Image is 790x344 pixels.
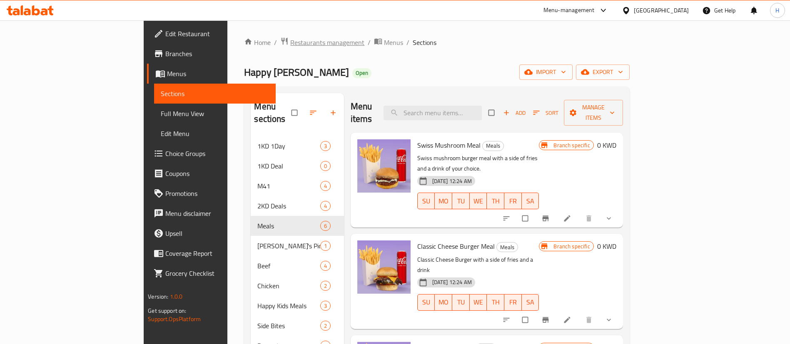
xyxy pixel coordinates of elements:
[320,241,331,251] div: items
[147,163,276,183] a: Coupons
[257,161,320,171] span: 1KD Deal
[497,311,517,329] button: sort-choices
[580,209,600,228] button: delete
[257,181,320,191] div: M41
[576,64,630,80] button: export
[421,195,432,207] span: SU
[320,161,331,171] div: items
[504,294,522,311] button: FR
[528,106,564,119] span: Sort items
[321,202,330,210] span: 4
[320,281,331,291] div: items
[490,296,501,308] span: TH
[320,201,331,211] div: items
[563,316,573,324] a: Edit menu item
[519,64,573,80] button: import
[287,105,304,121] span: Select all sections
[483,141,503,151] span: Meals
[473,296,484,308] span: WE
[483,105,501,121] span: Select section
[257,241,320,251] div: Ellie's Picks
[257,261,320,271] div: Beef
[321,262,330,270] span: 4
[456,195,466,207] span: TU
[257,321,320,331] div: Side Bites
[522,294,539,311] button: SA
[384,106,482,120] input: search
[320,301,331,311] div: items
[324,104,344,122] button: Add section
[257,201,320,211] span: 2KD Deals
[321,302,330,310] span: 3
[525,195,536,207] span: SA
[161,109,269,119] span: Full Menu View
[165,188,269,198] span: Promotions
[165,248,269,258] span: Coverage Report
[452,294,470,311] button: TU
[508,296,518,308] span: FR
[600,209,620,228] button: show more
[357,240,411,294] img: Classic Cheese Burger Meal
[490,195,501,207] span: TH
[244,63,349,82] span: Happy [PERSON_NAME]
[352,68,371,78] div: Open
[497,209,517,228] button: sort-choices
[321,162,330,170] span: 0
[251,196,344,216] div: 2KD Deals4
[352,69,371,77] span: Open
[580,311,600,329] button: delete
[257,241,320,251] span: [PERSON_NAME]'s Picks
[154,84,276,104] a: Sections
[564,100,623,126] button: Manage items
[148,291,168,302] span: Version:
[417,139,481,151] span: Swiss Mushroom Meal
[320,221,331,231] div: items
[290,37,364,47] span: Restaurants management
[148,314,201,324] a: Support.OpsPlatform
[525,296,536,308] span: SA
[600,311,620,329] button: show more
[543,5,595,15] div: Menu-management
[280,37,364,48] a: Restaurants management
[775,6,779,15] span: H
[257,141,320,151] div: 1KD 1Day
[251,296,344,316] div: Happy Kids Meals3
[517,312,535,328] span: Select to update
[251,236,344,256] div: [PERSON_NAME]'s Picks1
[154,104,276,124] a: Full Menu View
[452,193,470,209] button: TU
[531,106,561,119] button: Sort
[147,203,276,223] a: Menu disclaimer
[161,89,269,99] span: Sections
[321,322,330,330] span: 2
[487,294,504,311] button: TH
[438,296,449,308] span: MO
[147,263,276,283] a: Grocery Checklist
[251,276,344,296] div: Chicken2
[517,210,535,226] span: Select to update
[251,176,344,196] div: M414
[435,294,452,311] button: MO
[161,129,269,139] span: Edit Menu
[147,144,276,163] a: Choice Groups
[583,67,623,77] span: export
[417,153,539,174] p: Swiss mushroom burger meal with a side of fries and a drink of your choice.
[170,291,183,302] span: 1.0.0
[165,168,269,178] span: Coupons
[257,301,320,311] span: Happy Kids Meals
[165,208,269,218] span: Menu disclaimer
[321,282,330,290] span: 2
[321,182,330,190] span: 4
[304,104,324,122] span: Sort sections
[421,296,432,308] span: SU
[147,44,276,64] a: Branches
[597,139,616,151] h6: 0 KWD
[413,37,436,47] span: Sections
[417,255,539,275] p: Classic Cheese Burger with a side of fries and a drink
[257,221,320,231] div: Meals
[165,228,269,238] span: Upsell
[257,281,320,291] span: Chicken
